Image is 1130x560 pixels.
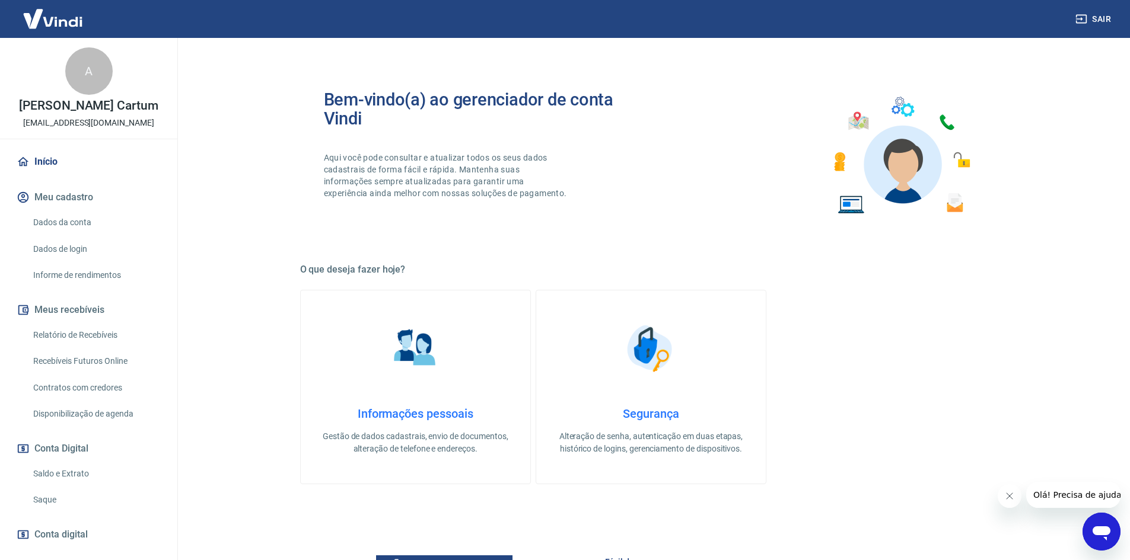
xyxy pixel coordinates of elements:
span: Olá! Precisa de ajuda? [7,8,100,18]
iframe: Botão para abrir a janela de mensagens [1083,513,1121,551]
p: Gestão de dados cadastrais, envio de documentos, alteração de telefone e endereços. [320,430,511,455]
h2: Bem-vindo(a) ao gerenciador de conta Vindi [324,90,651,128]
a: Informações pessoaisInformações pessoaisGestão de dados cadastrais, envio de documentos, alteraçã... [300,290,531,484]
img: Imagem de um avatar masculino com diversos icones exemplificando as funcionalidades do gerenciado... [823,90,979,221]
h5: O que deseja fazer hoje? [300,264,1002,276]
button: Sair [1073,8,1116,30]
p: Alteração de senha, autenticação em duas etapas, histórico de logins, gerenciamento de dispositivos. [555,430,747,455]
button: Conta Digital [14,436,163,462]
button: Meus recebíveis [14,297,163,323]
a: Relatório de Recebíveis [28,323,163,347]
a: Conta digital [14,521,163,548]
a: Disponibilização de agenda [28,402,163,426]
div: A [65,47,113,95]
a: Início [14,149,163,175]
a: Saque [28,488,163,512]
p: [PERSON_NAME] Cartum [19,100,158,112]
a: Informe de rendimentos [28,263,163,287]
p: [EMAIL_ADDRESS][DOMAIN_NAME] [23,117,154,129]
h4: Informações pessoais [320,407,511,421]
button: Meu cadastro [14,184,163,210]
img: Informações pessoais [386,319,445,378]
img: Segurança [621,319,680,378]
a: Contratos com credores [28,376,163,400]
p: Aqui você pode consultar e atualizar todos os seus dados cadastrais de forma fácil e rápida. Mant... [324,152,569,199]
img: Vindi [14,1,91,37]
a: Recebíveis Futuros Online [28,349,163,373]
a: Dados de login [28,237,163,261]
a: SegurançaSegurançaAlteração de senha, autenticação em duas etapas, histórico de logins, gerenciam... [536,290,766,484]
span: Conta digital [34,526,88,543]
iframe: Mensagem da empresa [1026,482,1121,508]
iframe: Fechar mensagem [998,484,1021,508]
h4: Segurança [555,407,747,421]
a: Dados da conta [28,210,163,235]
a: Saldo e Extrato [28,462,163,486]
